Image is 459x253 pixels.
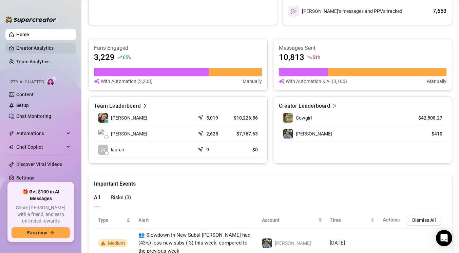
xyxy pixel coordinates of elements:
article: Fans Engaged [94,44,262,52]
article: $7,767.63 [232,130,258,137]
img: AI Chatter [46,76,57,86]
div: Open Intercom Messenger [436,230,452,246]
span: [PERSON_NAME] [111,130,147,138]
img: Chat Copilot [9,145,13,149]
img: Cowgirl [283,113,293,123]
div: Important Events [94,174,446,188]
span: filter [318,218,322,222]
span: 🎁 Get $100 in AI Messages [12,189,70,202]
span: right [332,102,337,110]
span: Account [262,216,315,224]
span: send [198,145,205,152]
article: 5,019 [206,114,218,121]
span: [DATE] [330,240,345,246]
span: [PERSON_NAME] [111,114,147,122]
span: All [94,194,100,201]
span: Dismiss All [412,217,436,223]
span: 65 % [123,54,131,60]
span: warning [101,241,106,246]
a: Discover Viral Videos [16,162,62,167]
div: 7,653 [433,7,446,15]
th: Type [94,212,134,229]
span: rise [117,55,122,60]
article: $0 [232,146,258,153]
article: 10,813 [279,52,304,63]
article: Messages Sent [279,44,447,52]
span: [PERSON_NAME] [296,131,332,136]
th: Alert [134,212,258,229]
span: send [198,129,205,136]
img: Greg [262,238,272,248]
a: Setup [16,103,29,108]
span: send [198,113,205,120]
img: Mia Mor [98,113,108,123]
span: Risks ( 3 ) [111,194,131,201]
div: [PERSON_NAME]’s messages and PPVs tracked [288,6,402,17]
img: logo-BBDzfeDw.svg [5,16,56,23]
article: $42,508.27 [412,114,442,121]
a: Chat Monitoring [16,113,51,119]
span: Izzy AI Chatter [9,79,44,85]
span: Type [98,216,125,224]
img: Greg [283,129,293,139]
article: $410 [412,130,442,137]
span: right [143,102,148,110]
span: Cowgirl [296,115,312,121]
span: [PERSON_NAME] [275,240,311,246]
span: Chat Copilot [16,142,64,152]
a: Team Analytics [16,59,50,64]
article: With Automation & AI (3,160) [286,78,347,85]
article: 9 [206,146,209,153]
span: fall [307,55,312,60]
article: With Automation (2,208) [101,78,153,85]
th: Time [326,212,379,229]
article: 2,625 [206,130,218,137]
a: Creator Analytics [16,43,71,54]
article: Manually [427,78,446,85]
button: Earn nowarrow-right [12,227,70,238]
article: Team Leaderboard [94,102,141,110]
a: Settings [16,175,34,181]
span: user [101,147,106,152]
span: Actions [383,217,400,223]
a: Content [16,92,34,97]
span: lauren [111,146,124,153]
img: Jade [98,129,108,139]
article: $10,226.56 [232,114,258,121]
article: Creator Leaderboard [279,102,330,110]
img: svg%3e [94,78,99,85]
img: svg%3e [279,78,284,85]
span: 51 % [312,54,320,60]
a: Home [16,32,29,37]
span: filter [317,215,324,225]
span: Automations [16,128,64,139]
span: Earn now [27,230,47,235]
span: arrow-right [50,230,54,235]
span: Medium [108,240,125,246]
span: Share [PERSON_NAME] with a friend, and earn unlimited rewards [12,205,70,225]
span: Time [330,216,369,224]
span: thunderbolt [9,131,14,136]
img: svg%3e [291,8,297,14]
button: Dismiss All [407,215,441,226]
article: Manually [243,78,262,85]
article: 3,229 [94,52,115,63]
